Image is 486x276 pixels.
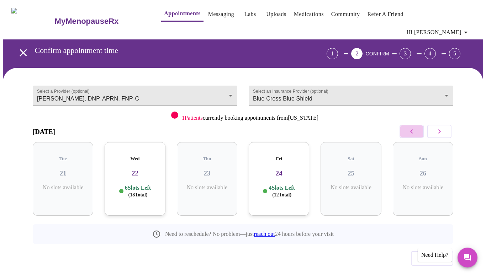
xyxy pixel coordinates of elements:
button: Previous [411,251,453,265]
a: Labs [244,9,256,19]
h3: Confirm appointment time [35,46,287,55]
p: 4 Slots Left [269,184,295,198]
a: Uploads [266,9,286,19]
button: Labs [239,7,262,21]
span: CONFIRM [365,51,389,56]
button: open drawer [13,42,34,63]
span: 1 Patients [182,115,203,121]
h3: [DATE] [33,128,55,136]
div: 4 [424,48,436,59]
button: Community [328,7,363,21]
button: Appointments [161,6,203,22]
h5: Fri [254,156,303,162]
button: Messaging [205,7,237,21]
h3: 24 [254,169,303,177]
button: Messages [458,248,477,267]
a: Appointments [164,9,200,18]
p: No slots available [398,184,448,191]
button: Refer a Friend [364,7,406,21]
div: 1 [327,48,338,59]
a: Medications [294,9,324,19]
h5: Wed [110,156,159,162]
h3: 21 [38,169,88,177]
div: 3 [400,48,411,59]
a: Community [331,9,360,19]
p: currently booking appointments from [US_STATE] [182,115,318,121]
img: MyMenopauseRx Logo [11,8,54,34]
p: No slots available [183,184,232,191]
h5: Tue [38,156,88,162]
h3: MyMenopauseRx [55,17,119,26]
div: Blue Cross Blue Shield [249,86,453,105]
a: reach out [254,231,275,237]
a: MyMenopauseRx [54,9,147,34]
p: No slots available [326,184,375,191]
button: Uploads [263,7,289,21]
div: [PERSON_NAME], DNP, APRN, FNP-C [33,86,237,105]
span: ( 18 Total) [128,192,148,197]
p: Need to reschedule? No problem—just 24 hours before your visit [165,231,334,237]
span: ( 12 Total) [272,192,291,197]
h5: Sat [326,156,375,162]
h3: 23 [183,169,232,177]
button: Hi [PERSON_NAME] [404,25,473,39]
p: 6 Slots Left [125,184,151,198]
button: Medications [291,7,327,21]
a: Refer a Friend [367,9,403,19]
h3: 26 [398,169,448,177]
a: Messaging [208,9,234,19]
div: 5 [449,48,460,59]
h3: 22 [110,169,159,177]
h5: Thu [183,156,232,162]
span: Hi [PERSON_NAME] [407,27,470,37]
div: Need Help? [418,248,452,262]
h3: 25 [326,169,375,177]
h5: Sun [398,156,448,162]
p: No slots available [38,184,88,191]
div: 2 [351,48,363,59]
